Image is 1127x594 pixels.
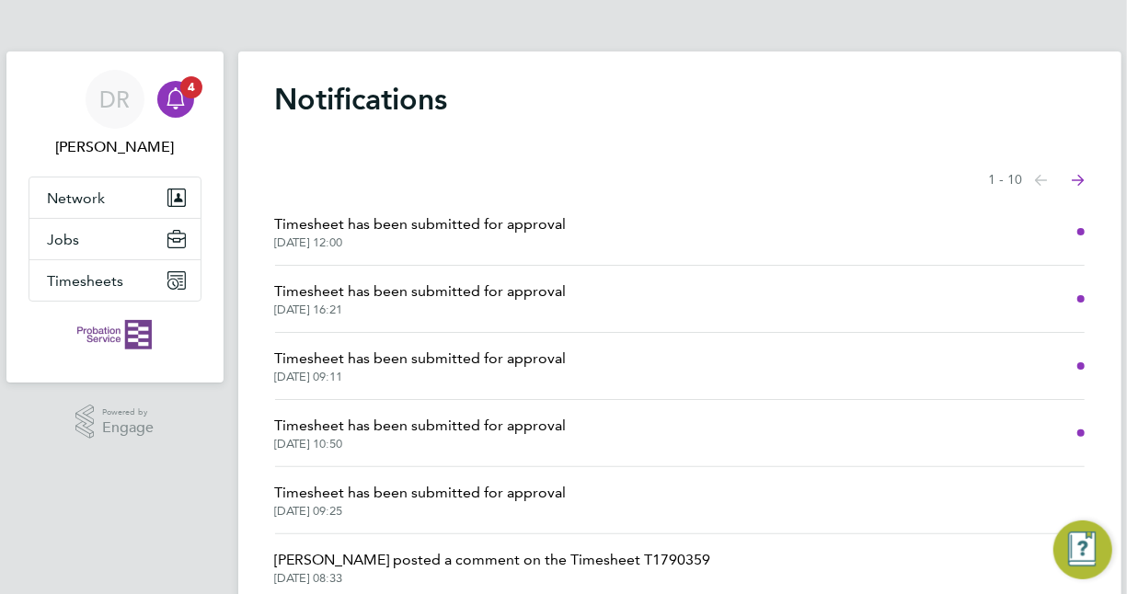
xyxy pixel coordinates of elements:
span: [DATE] 09:11 [275,370,567,384]
span: [DATE] 10:50 [275,437,567,451]
span: Powered by [102,405,154,420]
span: Network [48,189,106,207]
h1: Notifications [275,81,1085,118]
button: Engage Resource Center [1053,520,1112,579]
a: DR[PERSON_NAME] [29,70,201,158]
span: Diane Russell [29,136,201,158]
span: Timesheets [48,272,124,290]
a: 4 [157,70,194,129]
span: 1 - 10 [989,171,1023,189]
a: Timesheet has been submitted for approval[DATE] 09:25 [275,482,567,519]
a: Timesheet has been submitted for approval[DATE] 12:00 [275,213,567,250]
a: Go to home page [29,320,201,349]
a: Powered byEngage [75,405,154,440]
button: Jobs [29,219,201,259]
span: 4 [180,76,202,98]
span: Timesheet has been submitted for approval [275,415,567,437]
span: Timesheet has been submitted for approval [275,348,567,370]
a: Timesheet has been submitted for approval[DATE] 16:21 [275,280,567,317]
a: [PERSON_NAME] posted a comment on the Timesheet T1790359[DATE] 08:33 [275,549,711,586]
span: [PERSON_NAME] posted a comment on the Timesheet T1790359 [275,549,711,571]
nav: Select page of notifications list [989,162,1085,199]
img: probationservice-logo-retina.png [77,320,152,349]
span: Timesheet has been submitted for approval [275,213,567,235]
span: [DATE] 12:00 [275,235,567,250]
span: [DATE] 09:25 [275,504,567,519]
button: Timesheets [29,260,201,301]
span: Engage [102,420,154,436]
a: Timesheet has been submitted for approval[DATE] 10:50 [275,415,567,451]
span: Jobs [48,231,80,248]
button: Network [29,177,201,218]
span: Timesheet has been submitted for approval [275,482,567,504]
span: DR [99,87,130,111]
a: Timesheet has been submitted for approval[DATE] 09:11 [275,348,567,384]
nav: Main navigation [6,51,224,383]
span: [DATE] 08:33 [275,571,711,586]
span: Timesheet has been submitted for approval [275,280,567,303]
span: [DATE] 16:21 [275,303,567,317]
